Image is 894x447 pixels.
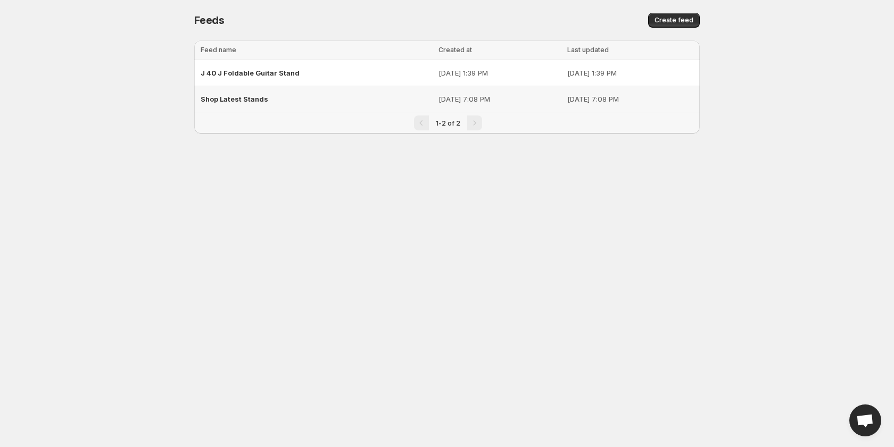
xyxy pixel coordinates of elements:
p: [DATE] 1:39 PM [438,68,561,78]
span: J 40 J Foldable Guitar Stand [201,69,300,77]
span: Feeds [194,14,225,27]
p: [DATE] 7:08 PM [438,94,561,104]
span: Create feed [655,16,693,24]
p: [DATE] 7:08 PM [567,94,693,104]
div: Open chat [849,404,881,436]
span: Shop Latest Stands [201,95,268,103]
span: Created at [438,46,472,54]
p: [DATE] 1:39 PM [567,68,693,78]
button: Create feed [648,13,700,28]
span: 1-2 of 2 [436,119,460,127]
span: Last updated [567,46,609,54]
nav: Pagination [194,112,700,134]
span: Feed name [201,46,236,54]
